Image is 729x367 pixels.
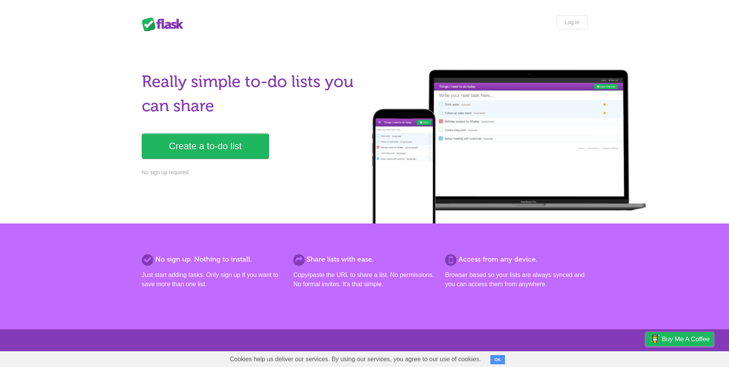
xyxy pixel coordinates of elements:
[662,332,710,346] span: Buy me a coffee
[649,332,660,345] img: Buy me a coffee
[142,133,269,159] a: Create a to-do list
[293,254,435,265] h2: Share lists with ease.
[293,270,435,289] p: Copy/paste the URL to share a list. No permissions. No formal invites. It's that simple.
[142,168,360,177] p: No sign up required
[490,355,505,364] button: OK
[556,15,587,29] a: Log in
[445,254,587,265] h2: Access from any device.
[142,254,284,265] h2: No sign up. Nothing to install.
[142,270,284,289] p: Just start adding tasks. Only sign up if you want to save more than one list.
[142,70,360,118] h1: Really simple to-do lists you can share
[222,352,489,367] span: Cookies help us deliver our services. By using our services, you agree to our use of cookies.
[445,270,587,289] p: Browser based so your lists are always synced and you can access them from anywhere.
[646,332,714,346] a: Buy me a coffee
[142,17,188,31] div: Flask Lists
